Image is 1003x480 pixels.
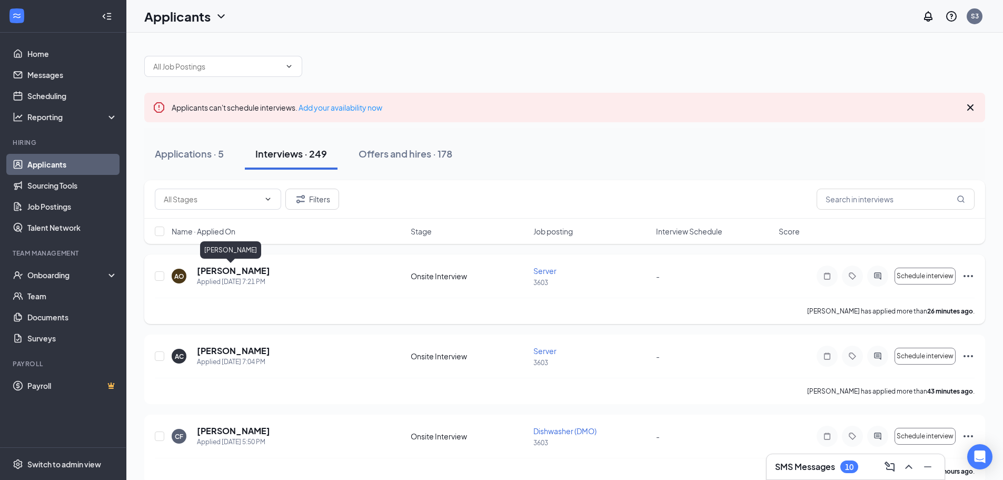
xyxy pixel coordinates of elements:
h5: [PERSON_NAME] [197,265,270,277]
div: S3 [971,12,979,21]
svg: Analysis [13,112,23,122]
button: Schedule interview [895,268,956,285]
div: Payroll [13,359,115,368]
button: ComposeMessage [881,458,898,475]
span: Name · Applied On [172,226,235,237]
div: Applied [DATE] 5:50 PM [197,437,270,447]
svg: Note [821,272,833,280]
h5: [PERSON_NAME] [197,425,270,437]
svg: Cross [964,101,977,114]
span: - [656,432,660,441]
a: Add your availability now [299,103,382,112]
div: Offers and hires · 178 [359,147,452,160]
span: Dishwasher (DMO) [533,426,597,436]
p: 3603 [533,358,650,367]
a: Job Postings [27,196,117,217]
h5: [PERSON_NAME] [197,345,270,357]
svg: Tag [846,352,859,360]
span: Schedule interview [897,433,954,440]
a: Applicants [27,154,117,175]
a: Surveys [27,328,117,349]
div: Applied [DATE] 7:21 PM [197,277,270,287]
a: Messages [27,64,117,85]
span: Stage [411,226,432,237]
a: Talent Network [27,217,117,238]
a: Documents [27,307,117,328]
svg: Ellipses [962,430,975,443]
button: Minimize [919,458,936,475]
button: Filter Filters [285,189,339,210]
svg: Note [821,352,833,360]
input: All Job Postings [153,61,281,72]
div: Reporting [27,112,118,122]
a: Team [27,286,117,307]
input: All Stages [164,193,260,205]
svg: Minimize [921,461,934,473]
h3: SMS Messages [775,461,835,473]
div: Onsite Interview [411,351,527,361]
svg: ChevronDown [264,195,272,203]
button: Schedule interview [895,428,956,445]
span: Job posting [533,226,573,237]
div: AO [174,272,184,281]
span: - [656,271,660,281]
div: Onsite Interview [411,271,527,281]
p: 3603 [533,278,650,287]
svg: WorkstreamLogo [12,11,22,21]
svg: ActiveChat [871,352,884,360]
svg: Collapse [102,11,112,22]
div: Onsite Interview [411,431,527,442]
a: Home [27,43,117,64]
span: Schedule interview [897,352,954,360]
span: Score [779,226,800,237]
div: Open Intercom Messenger [967,444,992,469]
div: Interviews · 249 [255,147,327,160]
svg: Note [821,432,833,440]
a: PayrollCrown [27,375,117,396]
p: [PERSON_NAME] has applied more than . [807,307,975,316]
div: Applied [DATE] 7:04 PM [197,357,270,367]
b: 2 hours ago [938,467,973,475]
svg: MagnifyingGlass [957,195,965,203]
svg: Tag [846,432,859,440]
svg: Error [153,101,165,114]
svg: ChevronDown [215,10,227,23]
span: Server [533,346,557,356]
input: Search in interviews [817,189,975,210]
span: Server [533,266,557,276]
span: - [656,351,660,361]
h1: Applicants [144,7,211,25]
button: Schedule interview [895,348,956,365]
span: Interview Schedule [656,226,722,237]
div: Onboarding [27,270,108,280]
div: CF [175,432,183,441]
p: [PERSON_NAME] has applied more than . [807,387,975,396]
b: 43 minutes ago [927,387,973,395]
b: 26 minutes ago [927,307,973,315]
div: Team Management [13,249,115,258]
svg: Tag [846,272,859,280]
a: Scheduling [27,85,117,106]
p: 3603 [533,438,650,447]
div: Hiring [13,138,115,147]
svg: ChevronDown [285,62,293,71]
button: ChevronUp [900,458,917,475]
div: [PERSON_NAME] [200,241,261,259]
svg: QuestionInfo [945,10,958,23]
svg: ChevronUp [902,461,915,473]
svg: Notifications [922,10,935,23]
svg: ActiveChat [871,432,884,440]
svg: Filter [294,193,307,205]
svg: Ellipses [962,270,975,282]
svg: Ellipses [962,350,975,363]
div: Applications · 5 [155,147,224,160]
span: Applicants can't schedule interviews. [172,103,382,112]
span: Schedule interview [897,272,954,280]
div: 10 [845,463,853,472]
svg: ComposeMessage [883,461,896,473]
svg: UserCheck [13,270,23,280]
a: Sourcing Tools [27,175,117,196]
svg: ActiveChat [871,272,884,280]
div: AC [175,352,184,361]
div: Switch to admin view [27,459,101,469]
